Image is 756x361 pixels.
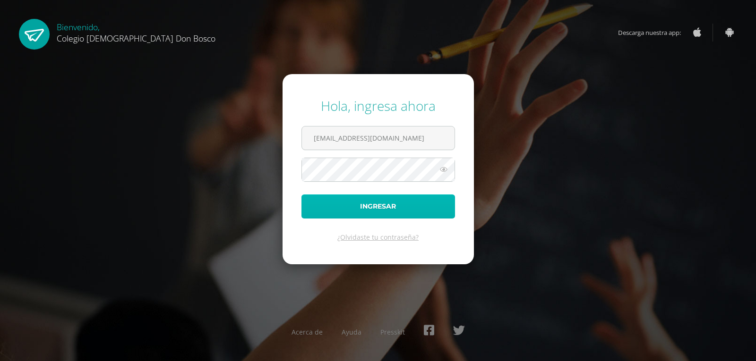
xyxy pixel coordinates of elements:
div: Hola, ingresa ahora [301,97,455,115]
a: ¿Olvidaste tu contraseña? [337,233,419,242]
a: Acerca de [292,327,323,336]
span: Descarga nuestra app: [618,24,690,42]
div: Bienvenido, [57,19,215,44]
span: Colegio [DEMOGRAPHIC_DATA] Don Bosco [57,33,215,44]
button: Ingresar [301,194,455,218]
a: Ayuda [342,327,361,336]
input: Correo electrónico o usuario [302,126,455,150]
a: Presskit [380,327,405,336]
